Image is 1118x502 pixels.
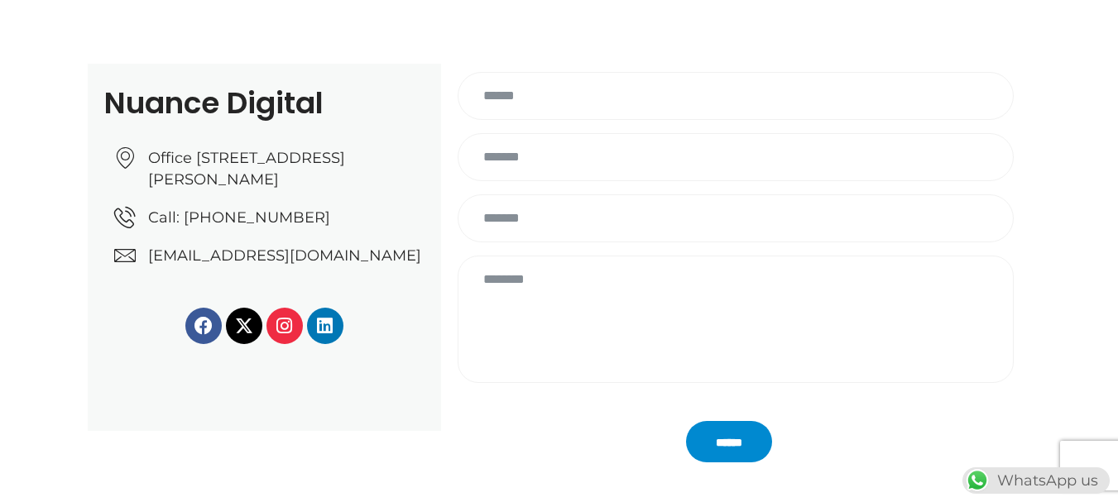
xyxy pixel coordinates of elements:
[144,207,330,228] span: Call: [PHONE_NUMBER]
[962,471,1110,490] a: WhatsAppWhatsApp us
[449,72,1023,423] form: Contact form
[144,147,425,190] span: Office [STREET_ADDRESS][PERSON_NAME]
[964,467,991,494] img: WhatsApp
[144,245,421,266] span: [EMAIL_ADDRESS][DOMAIN_NAME]
[114,245,425,266] a: [EMAIL_ADDRESS][DOMAIN_NAME]
[114,147,425,190] a: Office [STREET_ADDRESS][PERSON_NAME]
[104,88,425,118] h2: Nuance Digital
[962,467,1110,494] div: WhatsApp us
[114,207,425,228] a: Call: [PHONE_NUMBER]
